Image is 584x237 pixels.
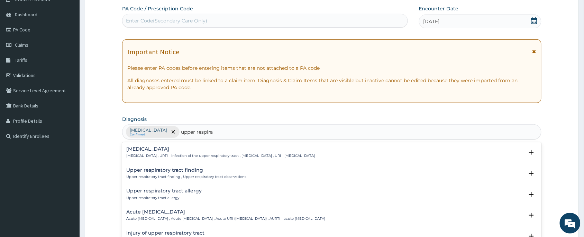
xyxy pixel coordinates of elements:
[130,133,167,136] small: Confirmed
[527,169,536,178] i: open select status
[3,161,132,185] textarea: Type your message and hit 'Enter'
[126,209,325,215] h4: Acute [MEDICAL_DATA]
[126,174,246,179] p: Upper respiratory tract finding , Upper respiratory tract observations
[527,190,536,199] i: open select status
[170,129,176,135] span: remove selection option
[527,211,536,219] i: open select status
[126,188,202,193] h4: Upper respiratory tract allergy
[423,18,440,25] span: [DATE]
[15,57,27,63] span: Tariffs
[15,11,37,18] span: Dashboard
[127,48,179,56] h1: Important Notice
[113,3,130,20] div: Minimize live chat window
[419,5,459,12] label: Encounter Date
[122,116,147,123] label: Diagnosis
[126,216,325,221] p: Acute [MEDICAL_DATA] , Acute [MEDICAL_DATA] , Acute URI ([MEDICAL_DATA]) , AURTI - acute [MEDICAL...
[126,196,202,200] p: Upper respiratory tract allergy
[126,168,246,173] h4: Upper respiratory tract finding
[13,35,28,52] img: d_794563401_company_1708531726252_794563401
[126,153,315,158] p: [MEDICAL_DATA] , URTI - Infection of the upper respiratory tract , [MEDICAL_DATA] , URI - [MEDICA...
[130,127,167,133] p: [MEDICAL_DATA]
[127,77,536,91] p: All diagnoses entered must be linked to a claim item. Diagnosis & Claim Items that are visible bu...
[126,146,315,152] h4: [MEDICAL_DATA]
[527,148,536,157] i: open select status
[127,65,536,72] p: Please enter PA codes before entering items that are not attached to a PA code
[126,230,204,236] h4: Injury of upper respiratory tract
[40,73,95,143] span: We're online!
[122,5,193,12] label: PA Code / Prescription Code
[15,42,28,48] span: Claims
[36,39,116,48] div: Chat with us now
[126,17,207,24] div: Enter Code(Secondary Care Only)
